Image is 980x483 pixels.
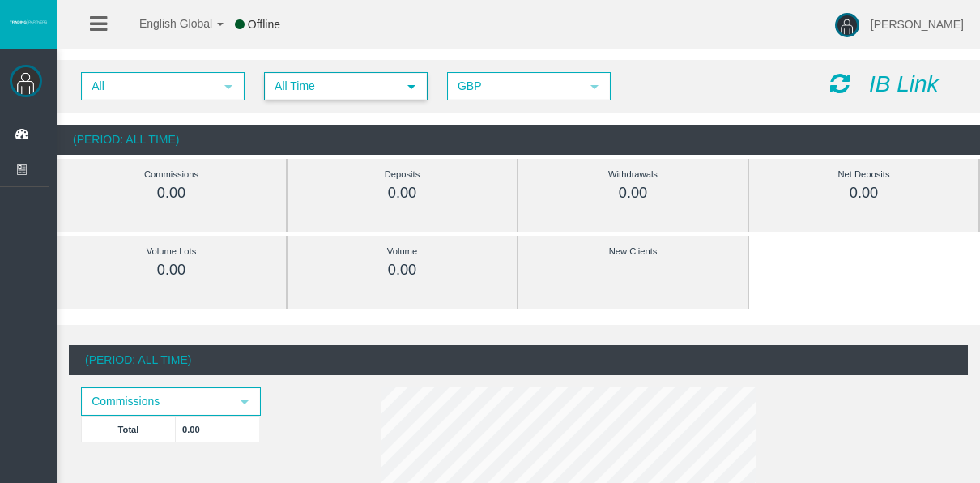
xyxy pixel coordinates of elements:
div: Net Deposits [786,165,942,184]
span: Commissions [83,389,230,414]
div: Deposits [324,165,480,184]
div: New Clients [555,242,711,261]
span: GBP [449,74,580,99]
div: 0.00 [324,261,480,280]
div: (Period: All Time) [57,125,980,155]
img: user-image [835,13,859,37]
span: select [588,80,601,93]
div: 0.00 [786,184,942,203]
div: Withdrawals [555,165,711,184]
td: 0.00 [176,416,260,442]
div: 0.00 [324,184,480,203]
i: Reload Dashboard [830,72,850,95]
div: 0.00 [555,184,711,203]
div: 0.00 [93,184,249,203]
td: Total [82,416,176,442]
span: select [238,395,251,408]
span: All Time [266,74,397,99]
span: English Global [118,17,212,30]
i: IB Link [869,71,939,96]
div: (Period: All Time) [69,345,968,375]
span: All [83,74,214,99]
div: Volume [324,242,480,261]
span: Offline [248,18,280,31]
img: logo.svg [8,19,49,25]
div: Commissions [93,165,249,184]
div: 0.00 [93,261,249,280]
span: [PERSON_NAME] [871,18,964,31]
div: Volume Lots [93,242,249,261]
span: select [405,80,418,93]
span: select [222,80,235,93]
